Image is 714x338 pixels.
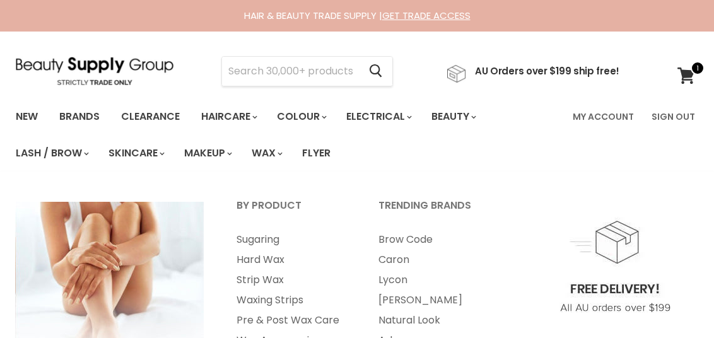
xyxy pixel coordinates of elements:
[363,290,502,310] a: [PERSON_NAME]
[422,103,484,130] a: Beauty
[363,230,502,250] a: Brow Code
[293,140,340,166] a: Flyer
[565,103,641,130] a: My Account
[363,310,502,330] a: Natural Look
[359,57,392,86] button: Search
[50,103,109,130] a: Brands
[222,57,359,86] input: Search
[6,140,97,166] a: Lash / Brow
[363,250,502,270] a: Caron
[242,140,290,166] a: Wax
[112,103,189,130] a: Clearance
[382,9,471,22] a: GET TRADE ACCESS
[221,270,360,290] a: Strip Wax
[267,103,334,130] a: Colour
[337,103,419,130] a: Electrical
[221,250,360,270] a: Hard Wax
[99,140,172,166] a: Skincare
[192,103,265,130] a: Haircare
[221,195,360,227] a: By Product
[644,103,703,130] a: Sign Out
[221,230,360,250] a: Sugaring
[221,290,360,310] a: Waxing Strips
[363,270,502,290] a: Lycon
[651,279,701,325] iframe: Gorgias live chat messenger
[221,310,360,330] a: Pre & Post Wax Care
[363,195,502,227] a: Trending Brands
[6,103,47,130] a: New
[221,56,393,86] form: Product
[175,140,240,166] a: Makeup
[6,98,565,172] ul: Main menu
